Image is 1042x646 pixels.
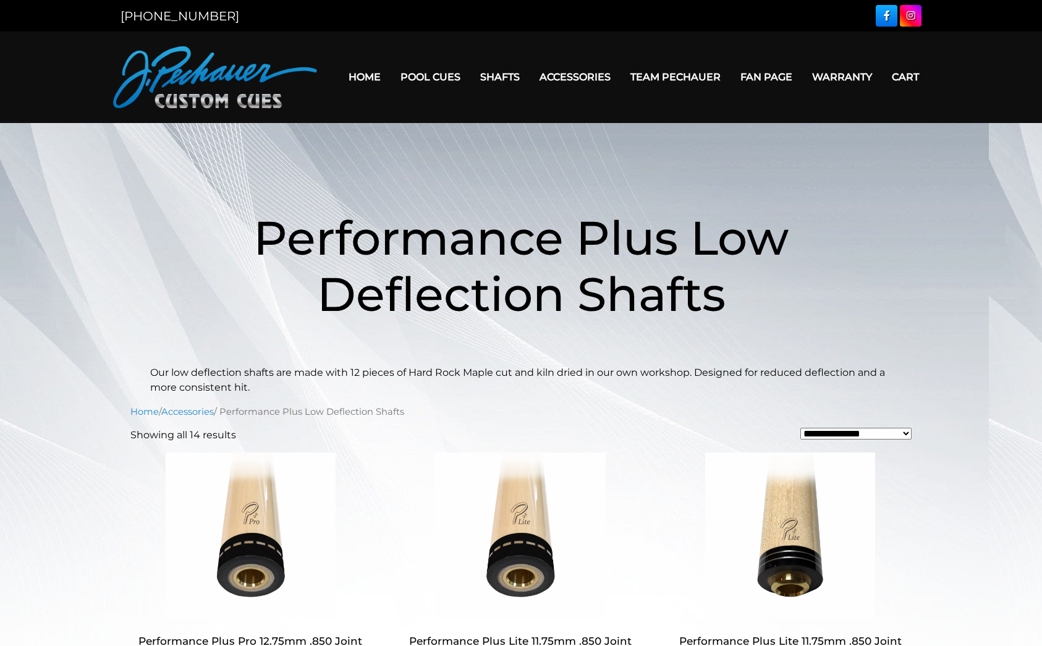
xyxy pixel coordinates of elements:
img: Performance Plus Lite 11.75mm .850 Joint (Pro Series Double Ring) [670,453,910,619]
p: Our low deflection shafts are made with 12 pieces of Hard Rock Maple cut and kiln dried in our ow... [150,365,892,395]
a: Team Pechauer [621,61,731,93]
a: Fan Page [731,61,802,93]
img: Pechauer Custom Cues [113,46,317,108]
a: Cart [882,61,929,93]
a: Accessories [161,406,214,417]
select: Shop order [800,428,912,440]
a: Shafts [470,61,530,93]
p: Showing all 14 results [130,428,236,443]
a: [PHONE_NUMBER] [121,9,239,23]
a: Pool Cues [391,61,470,93]
span: Performance Plus Low Deflection Shafts [253,209,789,323]
a: Home [130,406,159,417]
img: Performance Plus Pro 12.75mm .850 Joint (Flat faced/Prior to 2025) [130,453,371,619]
a: Home [339,61,391,93]
a: Accessories [530,61,621,93]
a: Warranty [802,61,882,93]
img: Performance Plus Lite 11.75mm .850 Joint (Flat faced/Prior to 2025) [400,453,641,619]
nav: Breadcrumb [130,405,912,419]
